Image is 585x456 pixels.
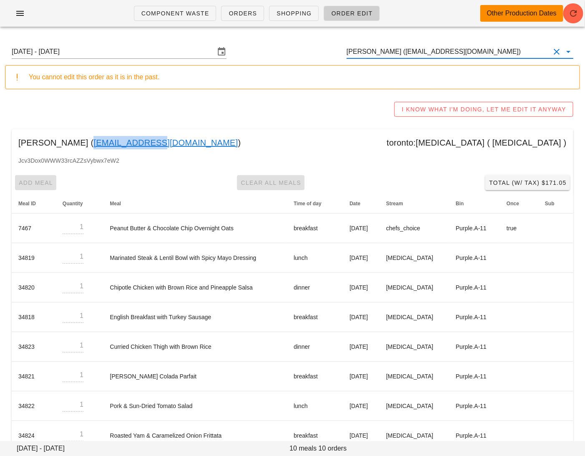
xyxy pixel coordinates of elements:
[12,194,56,214] th: Meal ID: Not sorted. Activate to sort ascending.
[103,362,287,391] td: [PERSON_NAME] Colada Parfait
[228,10,257,17] span: Orders
[141,10,209,17] span: Component Waste
[380,332,449,362] td: [MEDICAL_DATA]
[103,302,287,332] td: English Breakfast with Turkey Sausage
[386,201,403,207] span: Stream
[287,362,343,391] td: breakfast
[380,214,449,243] td: chefs_choice
[343,391,380,421] td: [DATE]
[545,201,555,207] span: Sub
[380,194,449,214] th: Stream: Not sorted. Activate to sort ascending.
[93,136,238,149] a: [EMAIL_ADDRESS][DOMAIN_NAME]
[287,243,343,273] td: lunch
[287,391,343,421] td: lunch
[500,194,538,214] th: Once: Not sorted. Activate to sort ascending.
[63,201,83,207] span: Quantity
[331,10,373,17] span: Order Edit
[12,302,56,332] td: 34818
[449,362,500,391] td: Purple.A-11
[394,102,573,117] button: I KNOW WHAT I'M DOING, LET ME EDIT IT ANYWAY
[380,391,449,421] td: [MEDICAL_DATA]
[380,302,449,332] td: [MEDICAL_DATA]
[103,421,287,451] td: Roasted Yam & Caramelized Onion Frittata
[343,214,380,243] td: [DATE]
[449,302,500,332] td: Purple.A-11
[552,47,562,57] button: Clear Customer
[134,6,217,21] a: Component Waste
[449,273,500,302] td: Purple.A-11
[343,421,380,451] td: [DATE]
[456,201,464,207] span: Bin
[343,273,380,302] td: [DATE]
[287,302,343,332] td: breakfast
[449,421,500,451] td: Purple.A-11
[380,362,449,391] td: [MEDICAL_DATA]
[287,273,343,302] td: dinner
[324,6,380,21] a: Order Edit
[507,201,519,207] span: Once
[12,214,56,243] td: 7467
[12,421,56,451] td: 34824
[449,391,500,421] td: Purple.A-11
[287,421,343,451] td: breakfast
[343,362,380,391] td: [DATE]
[103,214,287,243] td: Peanut Butter & Chocolate Chip Overnight Oats
[103,194,287,214] th: Meal: Not sorted. Activate to sort ascending.
[343,194,380,214] th: Date: Not sorted. Activate to sort ascending.
[269,6,319,21] a: Shopping
[380,273,449,302] td: [MEDICAL_DATA]
[12,243,56,273] td: 34819
[350,201,361,207] span: Date
[449,243,500,273] td: Purple.A-11
[401,106,566,113] span: I KNOW WHAT I'M DOING, LET ME EDIT IT ANYWAY
[343,302,380,332] td: [DATE]
[56,194,103,214] th: Quantity: Not sorted. Activate to sort ascending.
[449,332,500,362] td: Purple.A-11
[221,6,264,21] a: Orders
[489,179,567,186] span: Total (w/ Tax) $171.05
[380,243,449,273] td: [MEDICAL_DATA]
[287,332,343,362] td: dinner
[12,332,56,362] td: 34823
[449,194,500,214] th: Bin: Not sorted. Activate to sort ascending.
[538,194,573,214] th: Sub: Not sorted. Activate to sort ascending.
[487,8,557,18] div: Other Production Dates
[294,201,321,207] span: Time of day
[380,421,449,451] td: [MEDICAL_DATA]
[287,214,343,243] td: breakfast
[110,201,121,207] span: Meal
[103,391,287,421] td: Pork & Sun-Dried Tomato Salad
[12,273,56,302] td: 34820
[103,332,287,362] td: Curried Chicken Thigh with Brown Rice
[12,129,573,156] div: [PERSON_NAME] ( ) toronto:[MEDICAL_DATA] ( [MEDICAL_DATA] )
[500,214,538,243] td: true
[276,10,312,17] span: Shopping
[103,273,287,302] td: Chipotle Chicken with Brown Rice and Pineapple Salsa
[485,175,570,190] button: Total (w/ Tax) $171.05
[449,214,500,243] td: Purple.A-11
[18,201,36,207] span: Meal ID
[287,194,343,214] th: Time of day: Not sorted. Activate to sort ascending.
[343,243,380,273] td: [DATE]
[343,332,380,362] td: [DATE]
[12,362,56,391] td: 34821
[12,391,56,421] td: 34822
[103,243,287,273] td: Marinated Steak & Lentil Bowl with Spicy Mayo Dressing
[12,156,573,172] div: Jcv3Dox0WWW33rcAZZsVybwx7eW2
[29,73,159,81] span: You cannot edit this order as it is in the past.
